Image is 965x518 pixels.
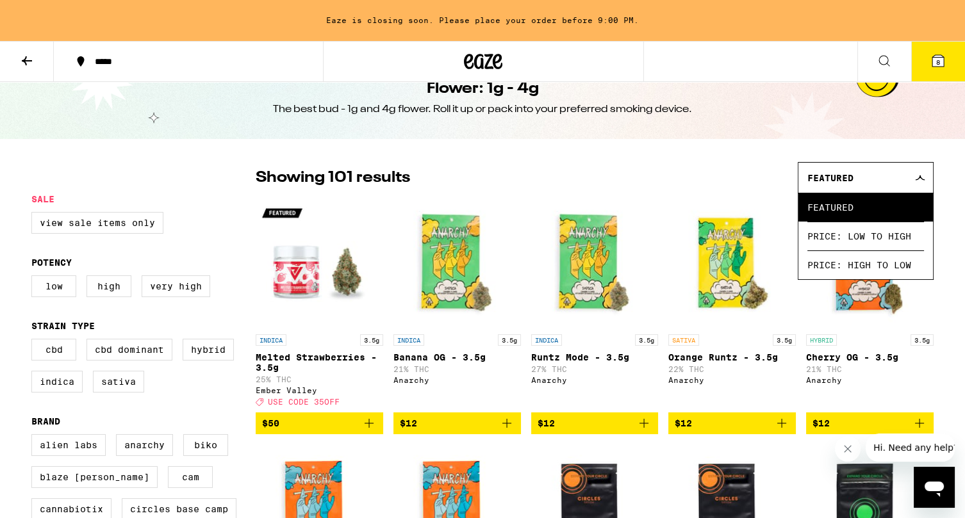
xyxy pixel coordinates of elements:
[812,418,830,428] span: $12
[806,365,934,373] p: 21% THC
[531,365,659,373] p: 27% THC
[675,418,692,428] span: $12
[256,386,383,394] div: Ember Valley
[498,334,521,346] p: 3.5g
[911,334,934,346] p: 3.5g
[806,352,934,362] p: Cherry OG - 3.5g
[168,466,213,488] label: CAM
[393,412,521,434] button: Add to bag
[538,418,555,428] span: $12
[936,58,940,66] span: 8
[635,334,658,346] p: 3.5g
[807,173,854,183] span: Featured
[806,412,934,434] button: Add to bag
[116,434,173,456] label: Anarchy
[273,102,692,117] div: The best bud - 1g and 4g flower. Roll it up or pack into your preferred smoking device.
[393,200,521,328] img: Anarchy - Banana OG - 3.5g
[31,339,76,360] label: CBD
[256,167,410,189] p: Showing 101 results
[807,193,924,222] span: Featured
[427,78,539,100] h1: Flower: 1g - 4g
[531,412,659,434] button: Add to bag
[87,275,131,297] label: High
[93,371,144,393] label: Sativa
[393,334,424,346] p: INDICA
[256,200,383,328] img: Ember Valley - Melted Strawberries - 3.5g
[393,365,521,373] p: 21% THC
[183,434,228,456] label: Biko
[256,200,383,412] a: Open page for Melted Strawberries - 3.5g from Ember Valley
[668,200,796,328] img: Anarchy - Orange Runtz - 3.5g
[256,334,286,346] p: INDICA
[31,212,163,234] label: View Sale Items Only
[142,275,210,297] label: Very High
[773,334,796,346] p: 3.5g
[668,365,796,373] p: 22% THC
[31,194,54,204] legend: Sale
[531,334,562,346] p: INDICA
[835,436,861,462] iframe: Close message
[806,200,934,412] a: Open page for Cherry OG - 3.5g from Anarchy
[914,467,955,508] iframe: Button to launch messaging window
[668,412,796,434] button: Add to bag
[393,376,521,384] div: Anarchy
[668,334,699,346] p: SATIVA
[256,412,383,434] button: Add to bag
[668,352,796,362] p: Orange Runtz - 3.5g
[87,339,172,360] label: CBD Dominant
[911,42,965,81] button: 8
[531,200,659,412] a: Open page for Runtz Mode - 3.5g from Anarchy
[262,418,279,428] span: $50
[400,418,417,428] span: $12
[31,466,158,488] label: Blaze [PERSON_NAME]
[806,376,934,384] div: Anarchy
[807,250,924,279] span: Price: High to Low
[31,434,106,456] label: Alien Labs
[256,375,383,384] p: 25% THC
[531,376,659,384] div: Anarchy
[183,339,234,360] label: Hybrid
[31,257,72,268] legend: Potency
[360,334,383,346] p: 3.5g
[531,200,659,328] img: Anarchy - Runtz Mode - 3.5g
[31,371,83,393] label: Indica
[806,334,837,346] p: HYBRID
[807,222,924,250] span: Price: Low to High
[8,9,92,19] span: Hi. Need any help?
[31,275,76,297] label: Low
[393,352,521,362] p: Banana OG - 3.5g
[393,200,521,412] a: Open page for Banana OG - 3.5g from Anarchy
[268,398,340,406] span: USE CODE 35OFF
[531,352,659,362] p: Runtz Mode - 3.5g
[866,433,955,462] iframe: Message from company
[668,376,796,384] div: Anarchy
[31,321,95,331] legend: Strain Type
[668,200,796,412] a: Open page for Orange Runtz - 3.5g from Anarchy
[256,352,383,373] p: Melted Strawberries - 3.5g
[31,416,60,426] legend: Brand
